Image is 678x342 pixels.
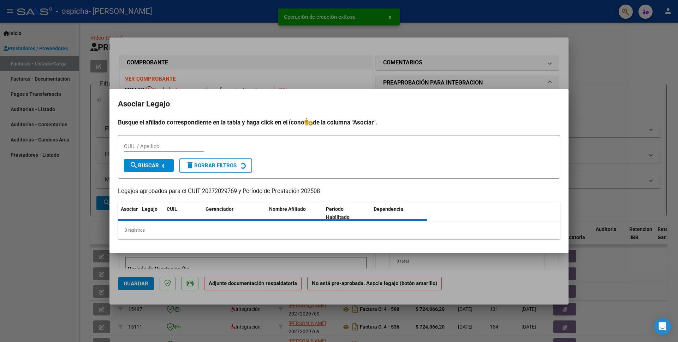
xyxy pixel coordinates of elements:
[269,206,306,212] span: Nombre Afiliado
[179,158,252,173] button: Borrar Filtros
[186,162,237,169] span: Borrar Filtros
[326,206,350,220] span: Periodo Habilitado
[374,206,403,212] span: Dependencia
[186,161,194,169] mat-icon: delete
[164,202,203,225] datatable-header-cell: CUIL
[142,206,157,212] span: Legajo
[203,202,266,225] datatable-header-cell: Gerenciador
[139,202,164,225] datatable-header-cell: Legajo
[167,206,177,212] span: CUIL
[124,159,174,172] button: Buscar
[266,202,323,225] datatable-header-cell: Nombre Afiliado
[118,221,560,239] div: 0 registros
[323,202,371,225] datatable-header-cell: Periodo Habilitado
[654,318,671,335] div: Open Intercom Messenger
[130,162,159,169] span: Buscar
[206,206,233,212] span: Gerenciador
[118,118,560,127] h4: Busque el afiliado correspondiente en la tabla y haga click en el ícono de la columna "Asociar".
[118,187,560,196] p: Legajos aprobados para el CUIT 20272029769 y Período de Prestación 202508
[118,202,139,225] datatable-header-cell: Asociar
[118,97,560,111] h2: Asociar Legajo
[130,161,138,169] mat-icon: search
[371,202,428,225] datatable-header-cell: Dependencia
[121,206,138,212] span: Asociar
